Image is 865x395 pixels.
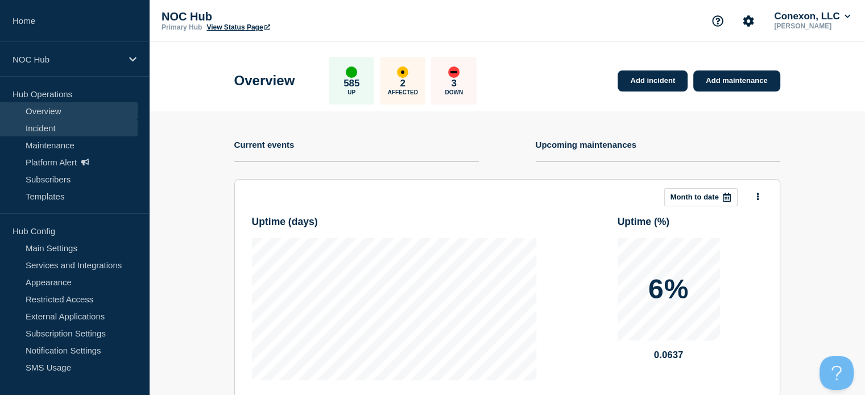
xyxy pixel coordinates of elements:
[347,89,355,95] p: Up
[397,66,408,78] div: affected
[343,78,359,89] p: 585
[820,356,854,390] iframe: Help Scout Beacon - Open
[693,70,780,92] a: Add maintenance
[772,11,852,22] button: Conexon, LLC
[618,70,688,92] a: Add incident
[648,276,689,303] p: 6%
[618,216,670,228] h3: Uptime ( % )
[536,140,637,149] h4: Upcoming maintenances
[664,188,738,206] button: Month to date
[162,23,202,31] p: Primary Hub
[13,55,122,64] p: NOC Hub
[445,89,463,95] p: Down
[388,89,418,95] p: Affected
[452,78,457,89] p: 3
[736,9,760,33] button: Account settings
[252,216,318,228] h3: Uptime ( days )
[706,9,730,33] button: Support
[162,10,389,23] p: NOC Hub
[772,22,852,30] p: [PERSON_NAME]
[618,350,720,361] p: 0.0637
[448,66,460,78] div: down
[234,73,295,89] h1: Overview
[671,193,719,201] p: Month to date
[234,140,295,149] h4: Current events
[346,66,357,78] div: up
[206,23,270,31] a: View Status Page
[400,78,405,89] p: 2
